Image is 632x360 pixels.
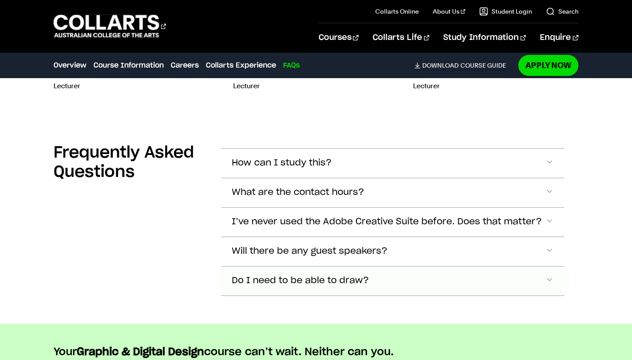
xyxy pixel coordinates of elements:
h2: Frequently Asked Questions [54,143,207,182]
a: Collarts Life [373,23,429,52]
a: Courses [319,23,359,52]
span: Download [422,61,459,69]
a: Collarts Online [375,7,419,16]
span: Do I need to be able to draw? [232,276,369,286]
button: I’ve never used the Adobe Creative Suite before. Does that matter? [221,208,564,237]
a: Collarts Experience [206,60,276,71]
p: Your course can’t wait. Neither can you. [54,345,578,359]
a: Study Information [443,23,526,52]
p: Lecturer [233,80,320,92]
p: Lecturer [54,80,141,92]
a: DownloadCourse Guide [414,61,513,69]
a: Careers [171,60,199,71]
button: What are the contact hours? [221,178,564,207]
span: Will there be any guest speakers? [232,246,388,256]
a: About Us [433,7,465,16]
button: Do I need to be able to draw? [221,266,564,295]
a: Apply Now [518,55,578,76]
p: Lecturer [413,80,500,92]
span: What are the contact hours? [232,187,364,198]
button: How can I study this? [221,149,564,178]
a: Student Login [479,7,532,16]
button: Will there be any guest speakers? [221,237,564,266]
a: FAQs [283,60,300,71]
span: I’ve never used the Adobe Creative Suite before. Does that matter? [232,217,542,227]
span: How can I study this? [232,158,332,168]
div: Go to homepage [54,14,166,39]
a: Course Information [93,60,164,71]
a: Enquire [540,23,578,52]
section: Accordion Section [54,126,578,324]
strong: Graphic & Digital Design [77,347,204,357]
a: Overview [54,60,86,71]
a: Search [546,7,578,16]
